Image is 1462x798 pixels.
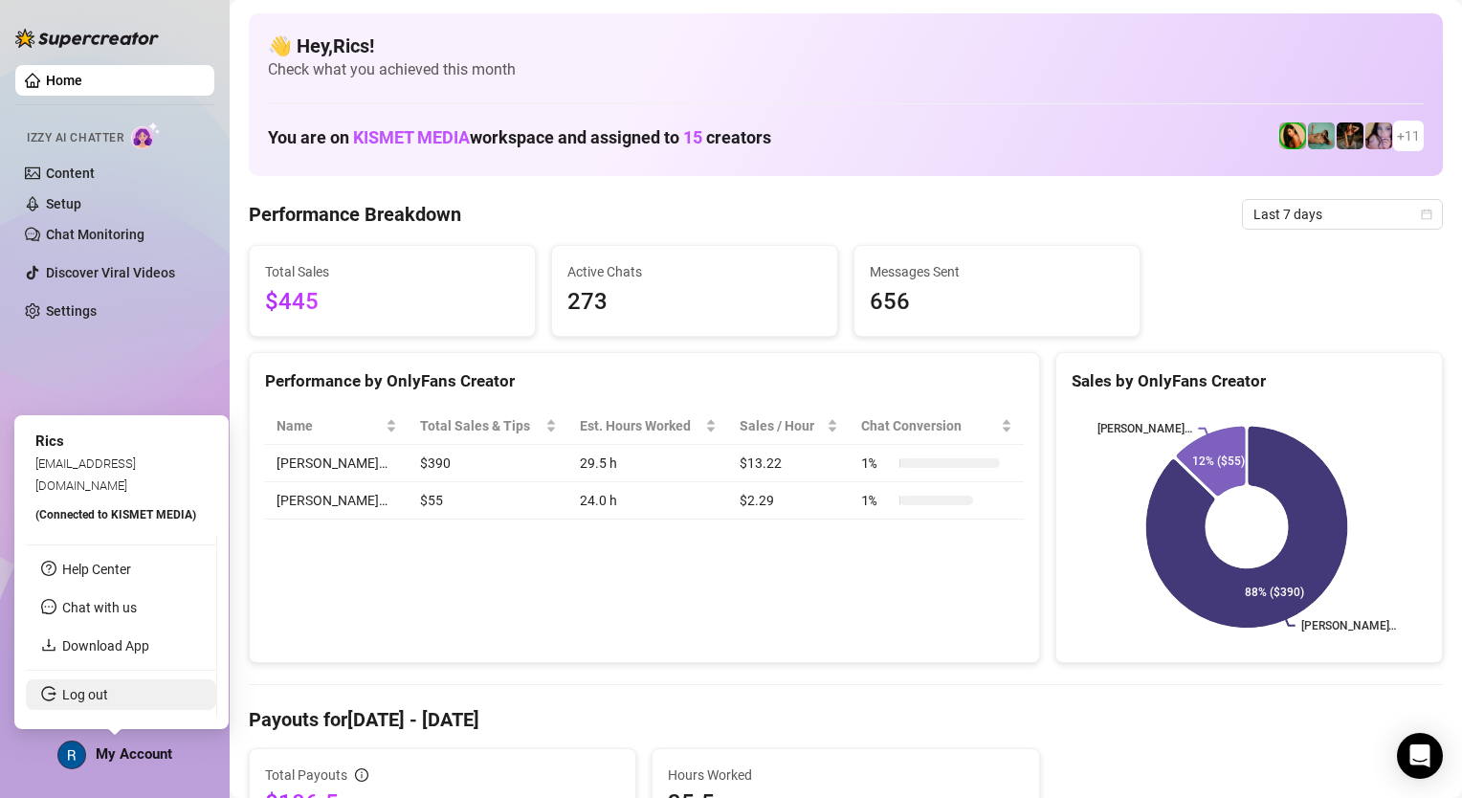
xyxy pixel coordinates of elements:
td: [PERSON_NAME]… [265,445,409,482]
th: Chat Conversion [850,408,1024,445]
img: Boo VIP [1308,122,1335,149]
a: Download App [62,638,149,654]
div: Performance by OnlyFans Creator [265,368,1024,394]
h4: Performance Breakdown [249,201,461,228]
span: Total Payouts [265,765,347,786]
td: 29.5 h [568,445,729,482]
text: [PERSON_NAME]… [1096,422,1192,435]
a: Help Center [62,562,131,577]
span: Sales / Hour [740,415,823,436]
a: Chat Monitoring [46,227,144,242]
th: Total Sales & Tips [409,408,567,445]
span: (Connected to KISMET MEDIA ) [35,508,196,521]
a: Content [46,166,95,181]
div: Sales by OnlyFans Creator [1072,368,1427,394]
span: Messages Sent [870,261,1124,282]
td: $2.29 [728,482,850,520]
span: 273 [567,284,822,321]
img: logo-BBDzfeDw.svg [15,29,159,48]
td: $390 [409,445,567,482]
text: [PERSON_NAME]… [1301,619,1397,632]
span: Hours Worked [668,765,1023,786]
a: Setup [46,196,81,211]
span: 1 % [861,490,892,511]
td: $55 [409,482,567,520]
span: 15 [683,127,702,147]
span: Last 7 days [1253,200,1431,229]
span: message [41,599,56,614]
span: $445 [265,284,520,321]
span: 656 [870,284,1124,321]
span: Rics [35,432,64,450]
th: Name [265,408,409,445]
span: calendar [1421,209,1432,220]
span: 1 % [861,453,892,474]
span: info-circle [355,768,368,782]
h4: Payouts for [DATE] - [DATE] [249,706,1443,733]
div: Open Intercom Messenger [1397,733,1443,779]
a: Home [46,73,82,88]
img: ACg8ocKRJblC4xlkCrGUEzNRObFUFsTRjKLtknGQIFaGdX2CACtWtQ=s96-c [58,742,85,768]
div: Est. Hours Worked [580,415,702,436]
span: Chat Conversion [861,415,997,436]
h1: You are on workspace and assigned to creators [268,127,771,148]
span: Check what you achieved this month [268,59,1424,80]
a: Settings [46,303,97,319]
a: Discover Viral Videos [46,265,175,280]
span: + 11 [1397,125,1420,146]
img: Lea [1365,122,1392,149]
span: [EMAIL_ADDRESS][DOMAIN_NAME] [35,456,136,492]
span: Name [277,415,382,436]
td: 24.0 h [568,482,729,520]
li: Log out [26,679,216,710]
img: AI Chatter [131,122,161,149]
img: Ańa [1337,122,1363,149]
span: Izzy AI Chatter [27,129,123,147]
h4: 👋 Hey, Rics ! [268,33,1424,59]
td: $13.22 [728,445,850,482]
span: Active Chats [567,261,822,282]
th: Sales / Hour [728,408,850,445]
span: Total Sales [265,261,520,282]
td: [PERSON_NAME]… [265,482,409,520]
img: Jade [1279,122,1306,149]
span: KISMET MEDIA [353,127,470,147]
a: Log out [62,687,108,702]
span: My Account [96,745,172,763]
span: Chat with us [62,600,137,615]
span: Total Sales & Tips [420,415,541,436]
